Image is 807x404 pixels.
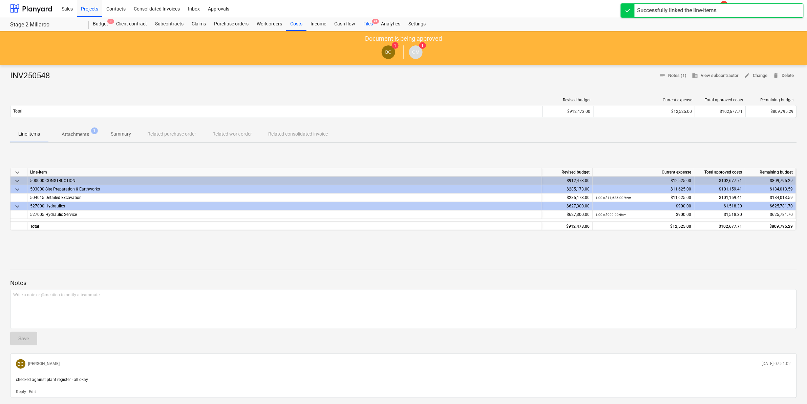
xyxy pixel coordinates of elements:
a: Budget8 [89,17,112,31]
span: keyboard_arrow_down [13,168,21,177]
div: Stage 2 Millaroo [10,21,81,28]
span: keyboard_arrow_down [13,177,21,185]
span: 1 [91,127,98,134]
span: Notes (1) [660,72,687,80]
p: [DATE] 07:51:02 [762,361,791,367]
p: Total [13,108,22,114]
a: Cash flow [330,17,359,31]
div: $11,625.00 [596,185,692,194]
div: $12,525.00 [596,177,692,185]
a: Claims [188,17,210,31]
button: Reply [16,389,26,395]
div: 527000 Hydraulics [30,202,539,210]
a: Income [306,17,330,31]
div: Total [27,222,542,230]
div: $285,173.00 [542,185,593,194]
span: $184,013.59 [770,195,793,200]
small: 1.00 × $11,625.00 / item [596,196,632,200]
div: $11,625.00 [596,194,692,202]
span: 527005 Hydraulic Service [30,212,77,217]
div: $900.00 [596,202,692,210]
span: $101,159.41 [719,195,742,200]
span: BC [17,361,24,367]
div: Total approved costs [695,168,745,177]
span: BC [385,49,392,55]
small: 1.00 × $900.00 / item [596,213,627,217]
p: [PERSON_NAME] [28,361,60,367]
button: Change [742,70,770,81]
div: $1,518.30 [695,202,745,210]
span: 9+ [372,19,379,24]
div: $101,159.41 [695,185,745,194]
span: delete [773,73,779,79]
button: Delete [770,70,797,81]
div: $627,300.00 [542,202,593,210]
div: $12,525.00 [596,109,692,114]
button: Edit [29,389,36,395]
div: $912,473.00 [543,106,593,117]
div: $285,173.00 [542,194,593,202]
span: edit [744,73,750,79]
div: $900.00 [596,210,692,219]
a: Files9+ [359,17,377,31]
div: Revised budget [546,98,591,102]
span: business [692,73,698,79]
a: Costs [286,17,306,31]
span: notes [660,73,666,79]
div: INV250548 [10,70,55,81]
a: Subcontracts [151,17,188,31]
span: $625,781.70 [770,212,793,217]
span: keyboard_arrow_down [13,202,21,210]
div: $102,677.71 [695,222,745,230]
span: Delete [773,72,794,80]
a: Analytics [377,17,404,31]
div: Billy Campbell [382,45,395,59]
span: checked against plant register - all okay [16,377,88,382]
p: Attachments [62,131,89,138]
div: Current expense [596,98,693,102]
div: Geoff Morley [409,45,423,59]
span: 504015 Detailed Excavation [30,195,82,200]
div: Revised budget [542,168,593,177]
p: Document is being approved [365,35,442,43]
div: Total approved costs [698,98,743,102]
span: 1 [419,42,426,49]
div: $912,473.00 [542,177,593,185]
div: 500000 CONSTRUCTION [30,177,539,185]
span: GM [412,49,419,55]
p: Summary [111,130,131,138]
p: Line-items [18,130,40,138]
div: Files [359,17,377,31]
span: 8 [107,19,114,24]
span: Change [744,72,768,80]
a: Client contract [112,17,151,31]
a: Work orders [253,17,286,31]
div: $102,677.71 [695,177,745,185]
div: Successfully linked the line-items [637,6,717,15]
a: Purchase orders [210,17,253,31]
div: $102,677.71 [695,106,746,117]
div: $809,795.29 [745,222,796,230]
span: $809,795.29 [771,109,794,114]
div: $184,013.59 [745,185,796,194]
div: Billy Campbell [16,359,25,369]
div: $912,473.00 [542,222,593,230]
span: 1 [392,42,399,49]
span: $1,518.30 [724,212,742,217]
div: Line-item [27,168,542,177]
span: View subcontractor [692,72,739,80]
div: Remaining budget [749,98,794,102]
span: keyboard_arrow_down [13,185,21,194]
div: 503000 Site Preparation & Earthworks [30,185,539,193]
button: Notes (1) [657,70,689,81]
